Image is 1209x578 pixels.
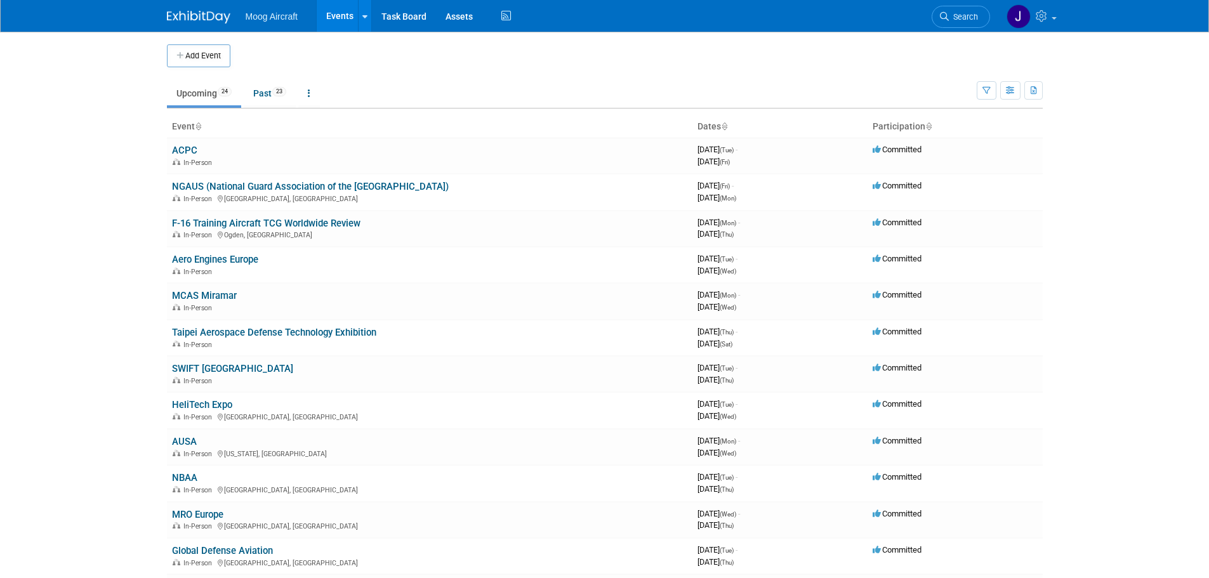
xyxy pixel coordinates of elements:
[720,377,734,384] span: (Thu)
[697,399,737,409] span: [DATE]
[873,290,922,299] span: Committed
[183,304,216,312] span: In-Person
[218,87,232,96] span: 24
[873,436,922,445] span: Committed
[738,436,740,445] span: -
[732,181,734,190] span: -
[183,195,216,203] span: In-Person
[736,399,737,409] span: -
[738,509,740,518] span: -
[697,509,740,518] span: [DATE]
[720,220,736,227] span: (Mon)
[172,229,687,239] div: Ogden, [GEOGRAPHIC_DATA]
[720,231,734,238] span: (Thu)
[272,87,286,96] span: 23
[697,448,736,457] span: [DATE]
[172,399,232,411] a: HeliTech Expo
[172,327,376,338] a: Taipei Aerospace Defense Technology Exhibition
[172,290,237,301] a: MCAS Miramar
[721,121,727,131] a: Sort by Start Date
[720,341,732,348] span: (Sat)
[697,545,737,555] span: [DATE]
[183,413,216,421] span: In-Person
[173,341,180,347] img: In-Person Event
[172,472,197,483] a: NBAA
[736,327,737,336] span: -
[720,522,734,529] span: (Thu)
[736,545,737,555] span: -
[173,559,180,565] img: In-Person Event
[720,474,734,481] span: (Tue)
[183,231,216,239] span: In-Person
[720,547,734,554] span: (Tue)
[697,520,734,530] span: [DATE]
[720,438,736,445] span: (Mon)
[173,268,180,274] img: In-Person Event
[738,290,740,299] span: -
[167,81,241,105] a: Upcoming24
[697,266,736,275] span: [DATE]
[697,339,732,348] span: [DATE]
[720,511,736,518] span: (Wed)
[697,157,730,166] span: [DATE]
[172,448,687,458] div: [US_STATE], [GEOGRAPHIC_DATA]
[172,557,687,567] div: [GEOGRAPHIC_DATA], [GEOGRAPHIC_DATA]
[720,329,734,336] span: (Thu)
[697,472,737,482] span: [DATE]
[173,231,180,237] img: In-Person Event
[697,290,740,299] span: [DATE]
[183,377,216,385] span: In-Person
[720,365,734,372] span: (Tue)
[720,559,734,566] span: (Thu)
[183,450,216,458] span: In-Person
[873,145,922,154] span: Committed
[720,486,734,493] span: (Thu)
[868,116,1043,138] th: Participation
[720,292,736,299] span: (Mon)
[173,450,180,456] img: In-Person Event
[873,509,922,518] span: Committed
[195,121,201,131] a: Sort by Event Name
[873,399,922,409] span: Committed
[720,450,736,457] span: (Wed)
[167,116,692,138] th: Event
[246,11,298,22] span: Moog Aircraft
[697,557,734,567] span: [DATE]
[697,411,736,421] span: [DATE]
[183,341,216,349] span: In-Person
[173,159,180,165] img: In-Person Event
[873,327,922,336] span: Committed
[172,520,687,530] div: [GEOGRAPHIC_DATA], [GEOGRAPHIC_DATA]
[172,411,687,421] div: [GEOGRAPHIC_DATA], [GEOGRAPHIC_DATA]
[697,254,737,263] span: [DATE]
[720,147,734,154] span: (Tue)
[736,254,737,263] span: -
[697,193,736,202] span: [DATE]
[173,486,180,492] img: In-Person Event
[873,545,922,555] span: Committed
[697,484,734,494] span: [DATE]
[720,183,730,190] span: (Fri)
[172,509,223,520] a: MRO Europe
[183,522,216,530] span: In-Person
[738,218,740,227] span: -
[932,6,990,28] a: Search
[736,145,737,154] span: -
[173,522,180,529] img: In-Person Event
[172,484,687,494] div: [GEOGRAPHIC_DATA], [GEOGRAPHIC_DATA]
[172,545,273,556] a: Global Defense Aviation
[172,363,293,374] a: SWIFT [GEOGRAPHIC_DATA]
[697,218,740,227] span: [DATE]
[167,44,230,67] button: Add Event
[873,254,922,263] span: Committed
[720,401,734,408] span: (Tue)
[720,256,734,263] span: (Tue)
[172,193,687,203] div: [GEOGRAPHIC_DATA], [GEOGRAPHIC_DATA]
[183,159,216,167] span: In-Person
[925,121,932,131] a: Sort by Participation Type
[697,375,734,384] span: [DATE]
[697,181,734,190] span: [DATE]
[873,363,922,372] span: Committed
[183,268,216,276] span: In-Person
[172,181,449,192] a: NGAUS (National Guard Association of the [GEOGRAPHIC_DATA])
